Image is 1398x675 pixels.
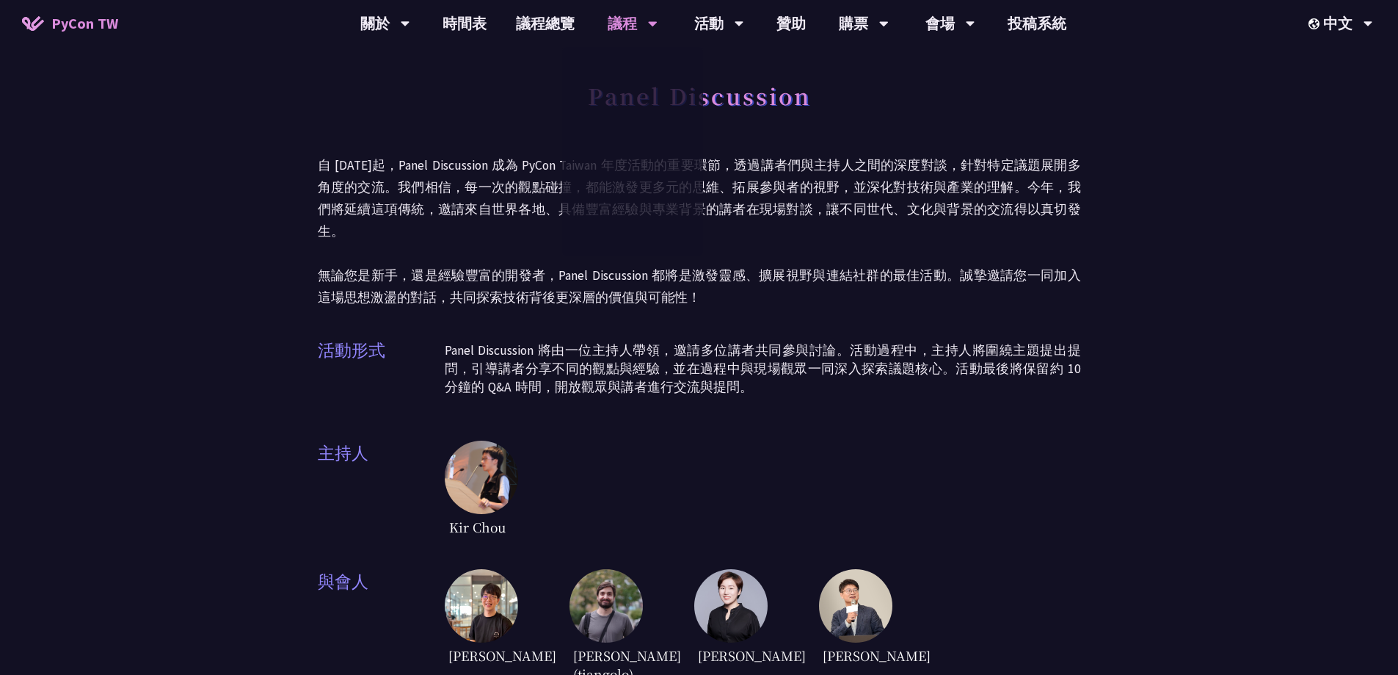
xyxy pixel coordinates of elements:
[22,16,44,31] img: Home icon of PyCon TW 2025
[694,569,768,643] img: TicaLin.61491bf.png
[445,514,511,540] span: Kir Chou
[7,5,133,42] a: PyCon TW
[569,569,643,643] img: Sebasti%C3%A1nRam%C3%ADrez.1365658.jpeg
[819,569,892,643] img: YCChen.e5e7a43.jpg
[445,441,518,514] img: Kir Chou
[819,643,885,668] span: [PERSON_NAME]
[445,643,511,668] span: [PERSON_NAME]
[318,154,1081,308] p: 自 [DATE]起，Panel Discussion 成為 PyCon Taiwan 年度活動的重要環節，透過講者們與主持人之間的深度對談，針對特定議題展開多角度的交流。我們相信，每一次的觀點碰...
[694,643,760,668] span: [PERSON_NAME]
[445,342,1081,397] p: Panel Discussion 將由一位主持人帶領，邀請多位講者共同參與討論。活動過程中，主持人將圍繞主題提出提問，引導講者分享不同的觀點與經驗，並在過程中與現場觀眾一同深入探索議題核心。活動...
[1308,18,1323,29] img: Locale Icon
[445,569,518,643] img: DongheeNa.093fe47.jpeg
[318,338,445,411] span: 活動形式
[318,441,445,540] span: 主持人
[51,12,118,35] span: PyCon TW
